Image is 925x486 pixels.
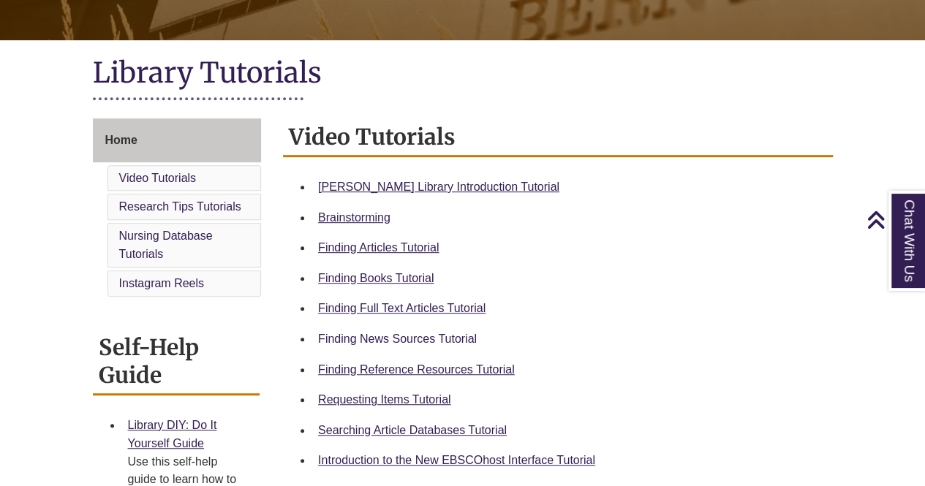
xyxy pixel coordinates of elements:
[93,329,260,395] h2: Self-Help Guide
[93,118,262,162] a: Home
[119,172,197,184] a: Video Tutorials
[93,118,262,300] div: Guide Page Menu
[119,229,213,261] a: Nursing Database Tutorials
[318,241,439,254] a: Finding Articles Tutorial
[318,454,595,466] a: Introduction to the New EBSCOhost Interface Tutorial
[93,55,833,94] h1: Library Tutorials
[105,134,137,146] span: Home
[867,210,921,229] a: Back to Top
[318,302,486,314] a: Finding Full Text Articles Tutorial
[318,393,450,406] a: Requesting Items Tutorial
[318,181,559,193] a: [PERSON_NAME] Library Introduction Tutorial
[119,200,241,213] a: Research Tips Tutorials
[318,272,434,284] a: Finding Books Tutorial
[283,118,833,157] h2: Video Tutorials
[318,211,390,224] a: Brainstorming
[318,333,477,345] a: Finding News Sources Tutorial
[318,363,515,376] a: Finding Reference Resources Tutorial
[119,277,205,289] a: Instagram Reels
[128,419,217,450] a: Library DIY: Do It Yourself Guide
[318,424,507,436] a: Searching Article Databases Tutorial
